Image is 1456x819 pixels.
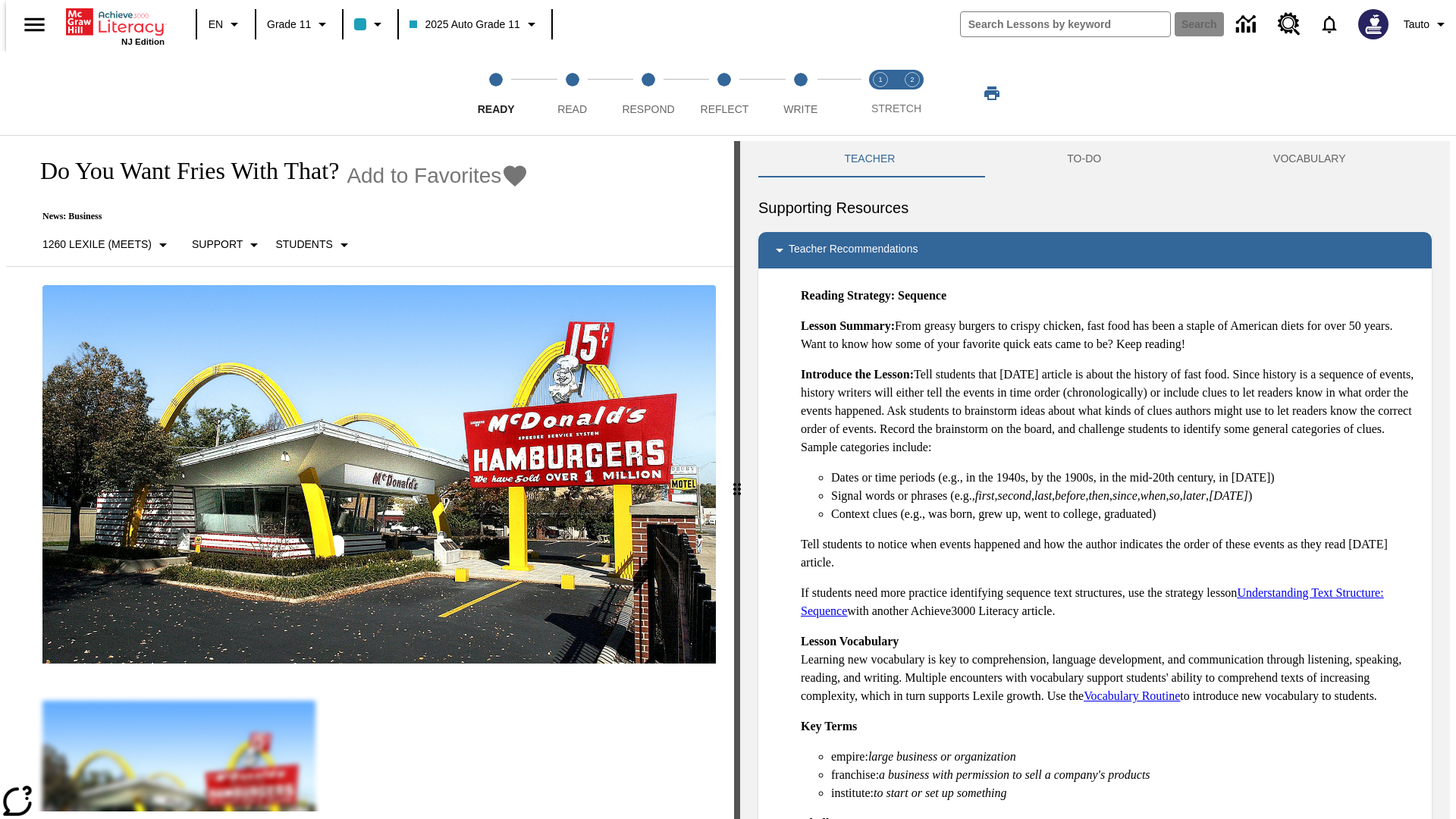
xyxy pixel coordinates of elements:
button: VOCABULARY [1188,141,1432,177]
span: EN [209,17,223,33]
span: Add to Favorites [347,164,501,188]
p: Teacher Recommendations [789,241,918,259]
em: since [1112,489,1137,502]
p: Learning new vocabulary is key to comprehension, language development, and communication through ... [801,632,1420,705]
button: Class: 2025 Auto Grade 11, Select your class [403,11,546,38]
button: Reflect step 4 of 5 [680,52,768,135]
strong: Key Terms [801,720,857,733]
button: Stretch Read step 1 of 2 [858,52,902,135]
strong: Introduce the Lesson: [801,368,914,381]
em: before [1055,489,1085,502]
button: Select Student [269,231,359,259]
em: second [998,489,1031,502]
button: Grade: Grade 11, Select a grade [261,11,337,38]
button: Respond step 3 of 5 [604,52,692,135]
a: Understanding Text Structure: Sequence [801,586,1384,617]
button: Profile/Settings [1398,11,1456,38]
p: Tell students that [DATE] article is about the history of fast food. Since history is a sequence ... [801,366,1420,457]
div: Instructional Panel Tabs [758,141,1432,177]
a: Resource Center, Will open in new tab [1269,4,1310,45]
button: TO-DO [981,141,1188,177]
input: search field [961,12,1170,36]
span: Grade 11 [267,17,311,33]
em: to start or set up something [874,786,1007,799]
p: News: Business [24,211,529,222]
button: Open side menu [12,2,57,47]
span: Tauto [1404,17,1429,33]
span: Read [557,103,587,115]
a: Vocabulary Routine [1084,689,1180,702]
strong: Reading Strategy: [801,289,895,302]
button: Add to Favorites - Do You Want Fries With That? [347,162,529,189]
span: NJ Edition [121,37,165,46]
span: Write [783,103,817,115]
h1: Do You Want Fries With That? [24,157,339,185]
button: Class color is light blue. Change class color [348,11,393,38]
p: Support [192,237,243,253]
span: Reflect [701,103,749,115]
p: If students need more practice identifying sequence text structures, use the strategy lesson with... [801,584,1420,620]
em: so [1169,489,1180,502]
button: Read step 2 of 5 [528,52,616,135]
a: Data Center [1227,4,1269,45]
li: Signal words or phrases (e.g., , , , , , , , , , ) [831,487,1420,505]
strong: Sequence [898,289,946,302]
p: 1260 Lexile (Meets) [42,237,152,253]
div: Teacher Recommendations [758,232,1432,268]
text: 1 [878,76,882,83]
text: 2 [910,76,914,83]
strong: Lesson Summary: [801,319,895,332]
span: STRETCH [871,102,921,115]
em: last [1034,489,1052,502]
li: Context clues (e.g., was born, grew up, went to college, graduated) [831,505,1420,523]
em: later [1183,489,1206,502]
span: Ready [478,103,515,115]
span: 2025 Auto Grade 11 [409,17,519,33]
strong: Lesson Vocabulary [801,635,899,648]
button: Select a new avatar [1349,5,1398,44]
em: a business with permission to sell a company's products [879,768,1150,781]
li: institute: [831,784,1420,802]
button: Print [968,80,1016,107]
em: when [1141,489,1166,502]
button: Select Lexile, 1260 Lexile (Meets) [36,231,178,259]
button: Language: EN, Select a language [202,11,250,38]
div: reading [6,141,734,811]
li: empire: [831,748,1420,766]
button: Ready step 1 of 5 [452,52,540,135]
p: Tell students to notice when events happened and how the author indicates the order of these even... [801,535,1420,572]
em: large business or organization [868,750,1016,763]
img: One of the first McDonald's stores, with the iconic red sign and golden arches. [42,285,716,664]
li: franchise: [831,766,1420,784]
em: then [1088,489,1109,502]
div: Home [66,5,165,46]
a: Notifications [1310,5,1349,44]
div: Press Enter or Spacebar and then press right and left arrow keys to move the slider [734,141,740,819]
p: Students [275,237,332,253]
em: [DATE] [1209,489,1248,502]
button: Write step 5 of 5 [757,52,845,135]
button: Teacher [758,141,981,177]
span: Respond [622,103,674,115]
div: activity [740,141,1450,819]
li: Dates or time periods (e.g., in the 1940s, by the 1900s, in the mid-20th century, in [DATE]) [831,469,1420,487]
em: first [975,489,995,502]
h6: Supporting Resources [758,196,1432,220]
img: Avatar [1358,9,1389,39]
button: Stretch Respond step 2 of 2 [890,52,934,135]
p: From greasy burgers to crispy chicken, fast food has been a staple of American diets for over 50 ... [801,317,1420,353]
button: Scaffolds, Support [186,231,269,259]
